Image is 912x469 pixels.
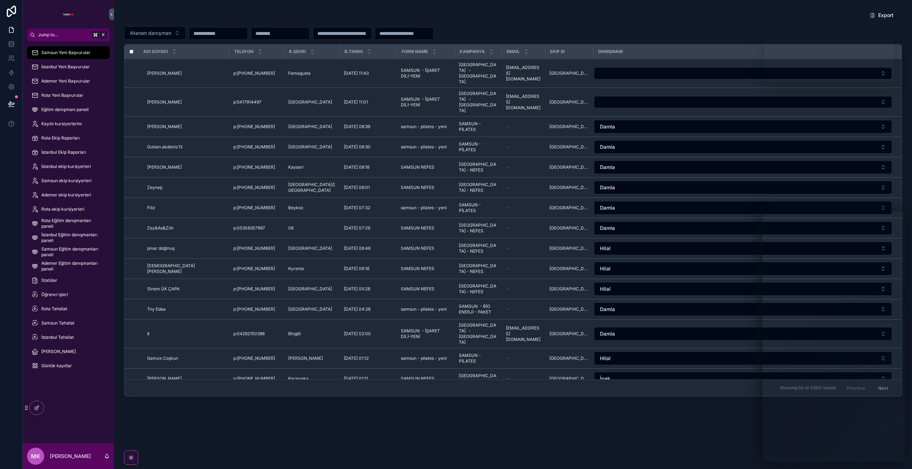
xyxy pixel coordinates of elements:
span: SAMSUN NEFES [401,246,434,251]
span: [PERSON_NAME] [147,164,182,170]
span: Rota Eğitim danışmanları paneli [41,218,103,229]
span: [GEOGRAPHIC_DATA] [549,164,589,170]
a: İstanbul Eğitim danışmanları paneli [27,231,110,244]
a: Samsun Yeni Başvurular [27,46,110,59]
span: Ekip Id [550,49,565,54]
span: -- [506,205,510,211]
span: [GEOGRAPHIC_DATA] [549,246,589,251]
span: [EMAIL_ADDRESS][DOMAIN_NAME] [506,94,541,111]
div: scrollable content [23,41,114,381]
span: [GEOGRAPHIC_DATA]/[GEOGRAPHIC_DATA] [288,182,335,193]
span: SAMSUN NEFES [401,266,434,272]
a: İstanbul ekip kursiyerleri [27,160,110,173]
span: Öğrenci işleri [41,292,68,297]
span: Rota Tahsilat [41,306,67,312]
span: [GEOGRAPHIC_DATA] - [GEOGRAPHIC_DATA] [459,62,497,85]
button: Select Button [594,372,892,385]
button: Select Button [594,181,892,194]
span: -- [506,144,510,150]
span: p:[PHONE_NUMBER] [233,376,275,381]
a: Ademer ekip kursiyerleri [27,189,110,201]
a: Samsun ekip kursiyerleri [27,174,110,187]
span: [PERSON_NAME] [147,70,182,76]
span: Kampanya [460,49,485,54]
span: SAMSUN - PİLATES [459,353,497,364]
span: [GEOGRAPHIC_DATA] [288,99,332,105]
span: Karşıyaka [288,376,309,381]
span: [GEOGRAPHIC_DATA] [549,124,589,130]
a: Rota Yeni Başvurular [27,89,110,102]
span: Email [507,49,520,54]
span: [GEOGRAPHIC_DATA] [288,286,332,292]
button: Select Button [594,327,892,341]
span: Damla [600,306,615,313]
span: SAMSUN NEFES [401,286,434,292]
span: [DATE] 08:18 [344,164,369,170]
a: Günlük kayıtlar [27,359,110,372]
span: p:[PHONE_NUMBER] [233,124,275,130]
button: Select Button [594,302,892,316]
img: App logo [63,9,74,20]
span: Rota Yeni Başvurular [41,93,83,98]
span: Eğitim danışmanı paneli [41,107,89,112]
span: [DATE] 05:28 [344,286,370,292]
span: [GEOGRAPHIC_DATA] [549,306,589,312]
a: İstanbul Ekip Raporları [27,146,110,159]
span: [EMAIL_ADDRESS][DOMAIN_NAME] [506,325,541,342]
span: Rota Ekip Raporları [41,135,80,141]
span: Günlük kayıtlar [41,363,72,369]
span: SAMSUN - PİLATES [459,202,497,214]
span: SAMSUN - İŞARET DİLİ-YENİ [401,328,450,339]
span: Rota ekip kursiyerleri [41,206,84,212]
span: SAMSUN NEFES [401,376,434,381]
a: Samsun Tahsilat [27,317,110,330]
span: p:[PHONE_NUMBER] [233,355,275,361]
button: Select Button [594,96,892,108]
span: Samsun Yeni Başvurular [41,50,90,56]
a: Statüler [27,274,110,287]
button: Select Button [124,26,186,40]
span: Ademer Yeni Başvurular [41,78,90,84]
span: Damla [600,225,615,232]
span: [DATE] 08:01 [344,185,370,190]
span: -- [506,164,510,170]
a: Kayıtlı kursiyerlerim [27,117,110,130]
span: İstanbul Tahsilat [41,334,74,340]
span: Ademer ekip kursiyerleri [41,192,91,198]
button: Select Button [594,221,892,235]
span: b.tarihi [344,49,363,54]
a: Rota Ekip Raporları [27,132,110,144]
span: -- [506,225,510,231]
span: [GEOGRAPHIC_DATA] - [GEOGRAPHIC_DATA] [459,322,497,345]
span: pinar doğmuş [147,246,175,251]
a: İstanbul Tahsilat [27,331,110,344]
span: Form Name [401,49,428,54]
span: [GEOGRAPHIC_DATA] - NEFES [459,283,497,295]
a: Rota Tahsilat [27,302,110,315]
span: [DATE] 04:28 [344,306,370,312]
a: İstanbul Yeni Başvurular [27,60,110,73]
span: SAMSUN - PİLATES [459,121,497,132]
span: samsun - pilates - yeni [401,306,447,312]
span: -- [506,286,510,292]
span: p:[PHONE_NUMBER] [233,185,275,190]
span: [GEOGRAPHIC_DATA] [549,286,589,292]
span: Damla [600,204,615,211]
span: [DATE] 07:32 [344,205,370,211]
button: Select Button [594,242,892,255]
span: [GEOGRAPHIC_DATA] [549,331,589,337]
span: Gulsen.akdeniz13 [147,144,182,150]
span: Kayıtlı kursiyerlerim [41,121,82,127]
span: Atanan danışman [130,30,171,37]
span: SAMSUN - PİLATES [459,141,497,153]
span: [PERSON_NAME] [147,99,182,105]
span: -- [506,246,510,251]
button: Select Button [594,352,892,365]
span: [DATE] 06:16 [344,266,369,272]
span: [GEOGRAPHIC_DATA] [288,246,332,251]
span: [GEOGRAPHIC_DATA] [288,306,332,312]
span: p:[PHONE_NUMBER] [233,306,275,312]
button: Select Button [594,201,892,215]
span: Damla [600,123,615,130]
span: [DATE] 08:30 [344,144,370,150]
